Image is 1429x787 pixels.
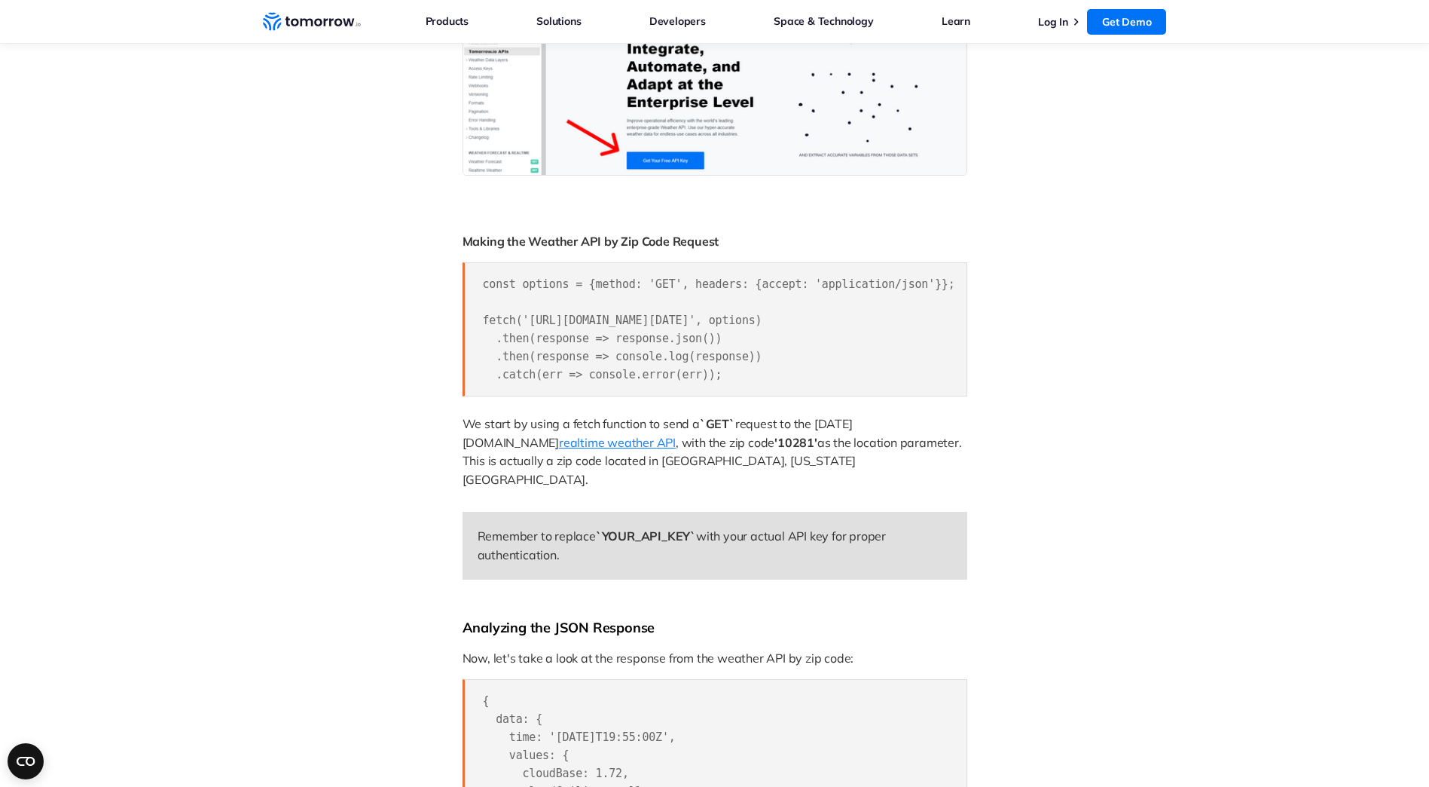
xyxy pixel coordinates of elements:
span: Now, let's take a look at the response from the weather API by zip code: [463,651,854,666]
span: const options = {method: 'GET', headers: {accept: 'application/json'}}; fetch('[URL][DOMAIN_NAME]... [483,277,955,381]
a: realtime weather API [559,435,676,450]
span: Analyzing the JSON Response [463,619,655,636]
span: Making the Weather API by Zip Code Request [463,234,719,249]
a: Home link [263,11,361,33]
span: `YOUR_API_KEY` [596,528,696,544]
button: Open CMP widget [8,743,44,779]
span: `GET` [700,416,735,431]
a: Products [426,11,469,31]
span: , with the zip code [676,435,774,450]
a: Learn [942,11,970,31]
span: We start by using a fetch function to send a [463,416,700,431]
a: Get Demo [1087,9,1166,35]
span: '10281' [774,435,817,450]
a: Developers [649,11,706,31]
span: request to the [DATE][DOMAIN_NAME] [463,416,853,450]
a: Log In [1038,15,1068,29]
span: Remember to replace [478,528,596,544]
a: Solutions [536,11,581,31]
span: with your actual API key for proper authentication. [478,528,889,562]
a: Space & Technology [774,11,873,31]
span: as the location parameter. This is actually a zip code located in [GEOGRAPHIC_DATA], [US_STATE][G... [463,435,965,488]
